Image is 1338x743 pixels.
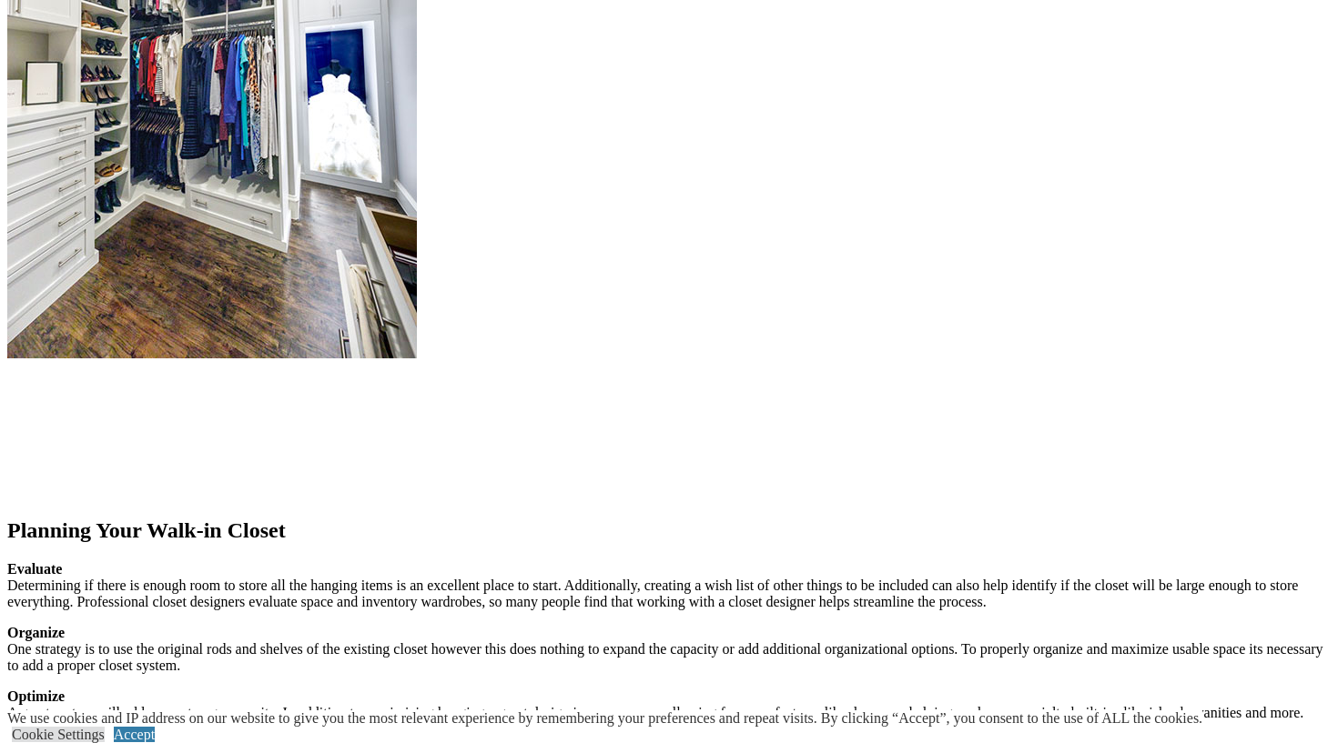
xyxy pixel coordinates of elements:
div: We use cookies and IP address on our website to give you the most relevant experience by remember... [7,710,1202,727]
h2: Planning Your Walk-in Closet [7,518,1331,543]
p: One strategy is to use the original rods and shelves of the existing closet however this does not... [7,625,1331,674]
strong: Optimize [7,688,65,704]
strong: Organize [7,625,65,640]
p: Determining if there is enough room to store all the hanging items is an excellent place to start... [7,561,1331,610]
p: A great system will add more storage capacity. In addition to maximizing hanging a great design i... [7,688,1331,721]
a: Cookie Settings [12,727,105,742]
strong: Evaluate [7,561,62,577]
a: Accept [114,727,155,742]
